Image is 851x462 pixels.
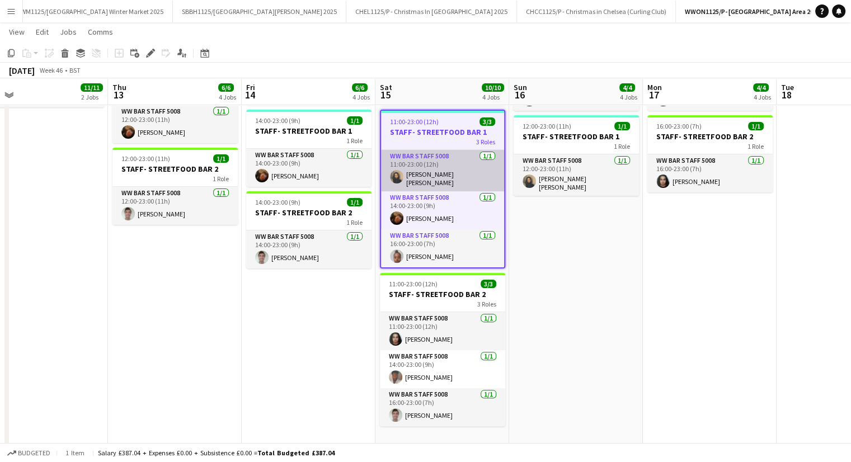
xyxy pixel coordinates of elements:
span: 1/1 [213,154,229,163]
div: 4 Jobs [620,93,637,101]
app-card-role: WW Bar Staff 50081/116:00-23:00 (7h)[PERSON_NAME] [381,229,504,267]
app-card-role: WW Bar Staff 50081/114:00-23:00 (9h)[PERSON_NAME] [246,230,372,268]
span: 11:00-23:00 (12h) [390,117,439,126]
div: 2 Jobs [81,93,102,101]
span: Sun [514,82,527,92]
div: 4 Jobs [482,93,504,101]
span: Thu [112,82,126,92]
span: 14 [245,88,255,101]
span: 3/3 [481,280,496,288]
h3: STAFF- STREETFOOD BAR 1 [381,127,504,137]
span: 1 item [62,449,88,457]
app-job-card: 14:00-23:00 (9h)1/1STAFF- STREETFOOD BAR 21 RoleWW Bar Staff 50081/114:00-23:00 (9h)[PERSON_NAME] [246,191,372,268]
span: Sat [380,82,392,92]
div: 4 Jobs [352,93,370,101]
app-card-role: WW Bar Staff 50081/116:00-23:00 (7h)[PERSON_NAME] [380,388,505,426]
app-card-role: WW Bar Staff 50081/111:00-23:00 (12h)[PERSON_NAME] [380,312,505,350]
h3: STAFF- STREETFOOD BAR 2 [647,131,773,142]
span: 3/3 [479,117,495,126]
h3: STAFF- STREETFOOD BAR 2 [112,164,238,174]
span: Week 46 [37,66,65,74]
div: 4 Jobs [754,93,771,101]
span: 10/10 [482,83,504,92]
span: 12:00-23:00 (11h) [523,122,571,130]
h3: STAFF- STREETFOOD BAR 2 [380,289,505,299]
span: 4/4 [619,83,635,92]
span: 12:00-23:00 (11h) [121,154,170,163]
span: 14:00-23:00 (9h) [255,116,300,125]
span: 1/1 [614,122,630,130]
span: 1 Role [213,175,229,183]
span: Edit [36,27,49,37]
app-card-role: WW Bar Staff 50081/114:00-23:00 (9h)[PERSON_NAME] [246,149,372,187]
h3: STAFF- STREETFOOD BAR 2 [246,208,372,218]
span: 1 Role [346,136,363,145]
app-job-card: 11:00-23:00 (12h)3/3STAFF- STREETFOOD BAR 13 RolesWW Bar Staff 50081/111:00-23:00 (12h)[PERSON_NA... [380,110,505,268]
span: Total Budgeted £387.04 [257,449,335,457]
a: View [4,25,29,39]
button: SBBH1125/[GEOGRAPHIC_DATA][PERSON_NAME] 2025 [173,1,346,22]
app-job-card: 12:00-23:00 (11h)1/1STAFF- STREETFOOD BAR 11 RoleWW Bar Staff 50081/112:00-23:00 (11h)[PERSON_NAM... [514,115,639,196]
span: View [9,27,25,37]
button: CHCC1125/P - Christmas in Chelsea (Curling Club) [517,1,676,22]
span: 6/6 [352,83,368,92]
span: 11:00-23:00 (12h) [389,280,438,288]
span: 14:00-23:00 (9h) [255,198,300,206]
button: Budgeted [6,447,52,459]
div: 4 Jobs [219,93,236,101]
app-job-card: 12:00-23:00 (11h)1/1STAFF- STREETFOOD BAR 21 RoleWW Bar Staff 50081/112:00-23:00 (11h)[PERSON_NAME] [112,148,238,225]
app-card-role: WW Bar Staff 50081/111:00-23:00 (12h)[PERSON_NAME] [PERSON_NAME] [381,150,504,191]
span: 6/6 [218,83,234,92]
a: Edit [31,25,53,39]
app-card-role: WW Bar Staff 50081/112:00-23:00 (11h)[PERSON_NAME] [112,187,238,225]
span: 16 [512,88,527,101]
span: 16:00-23:00 (7h) [656,122,702,130]
span: 1 Role [614,142,630,150]
span: Mon [647,82,662,92]
span: 17 [646,88,662,101]
span: 1 Role [346,218,363,227]
span: 11/11 [81,83,103,92]
app-card-role: WW Bar Staff 50081/114:00-23:00 (9h)[PERSON_NAME] [381,191,504,229]
div: BST [69,66,81,74]
span: Jobs [60,27,77,37]
h3: STAFF- STREETFOOD BAR 1 [514,131,639,142]
span: 3 Roles [476,138,495,146]
span: Comms [88,27,113,37]
div: Salary £387.04 + Expenses £0.00 + Subsistence £0.00 = [98,449,335,457]
a: Comms [83,25,117,39]
app-job-card: 16:00-23:00 (7h)1/1STAFF- STREETFOOD BAR 21 RoleWW Bar Staff 50081/116:00-23:00 (7h)[PERSON_NAME] [647,115,773,192]
div: [DATE] [9,65,35,76]
span: 1 Role [747,142,764,150]
h3: STAFF- STREETFOOD BAR 1 [246,126,372,136]
button: WWON1125/P- [GEOGRAPHIC_DATA] Area 2025 [676,1,830,22]
app-card-role: WW Bar Staff 50081/112:00-23:00 (11h)[PERSON_NAME] [PERSON_NAME] [514,154,639,196]
app-card-role: WW Bar Staff 50081/112:00-23:00 (11h)[PERSON_NAME] [112,105,238,143]
span: 3 Roles [477,300,496,308]
app-card-role: WW Bar Staff 50081/116:00-23:00 (7h)[PERSON_NAME] [647,154,773,192]
button: CHEL1125/P - Christmas In [GEOGRAPHIC_DATA] 2025 [346,1,517,22]
span: Tue [781,82,794,92]
span: 15 [378,88,392,101]
app-job-card: 14:00-23:00 (9h)1/1STAFF- STREETFOOD BAR 11 RoleWW Bar Staff 50081/114:00-23:00 (9h)[PERSON_NAME] [246,110,372,187]
span: 1/1 [748,122,764,130]
span: 4/4 [753,83,769,92]
span: Budgeted [18,449,50,457]
app-job-card: 11:00-23:00 (12h)3/3STAFF- STREETFOOD BAR 23 RolesWW Bar Staff 50081/111:00-23:00 (12h)[PERSON_NA... [380,273,505,426]
button: SBWM1125/[GEOGRAPHIC_DATA] Winter Market 2025 [4,1,173,22]
span: 18 [779,88,794,101]
app-card-role: WW Bar Staff 50081/114:00-23:00 (9h)[PERSON_NAME] [380,350,505,388]
span: 1/1 [347,116,363,125]
a: Jobs [55,25,81,39]
span: Fri [246,82,255,92]
span: 1/1 [347,198,363,206]
span: 13 [111,88,126,101]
